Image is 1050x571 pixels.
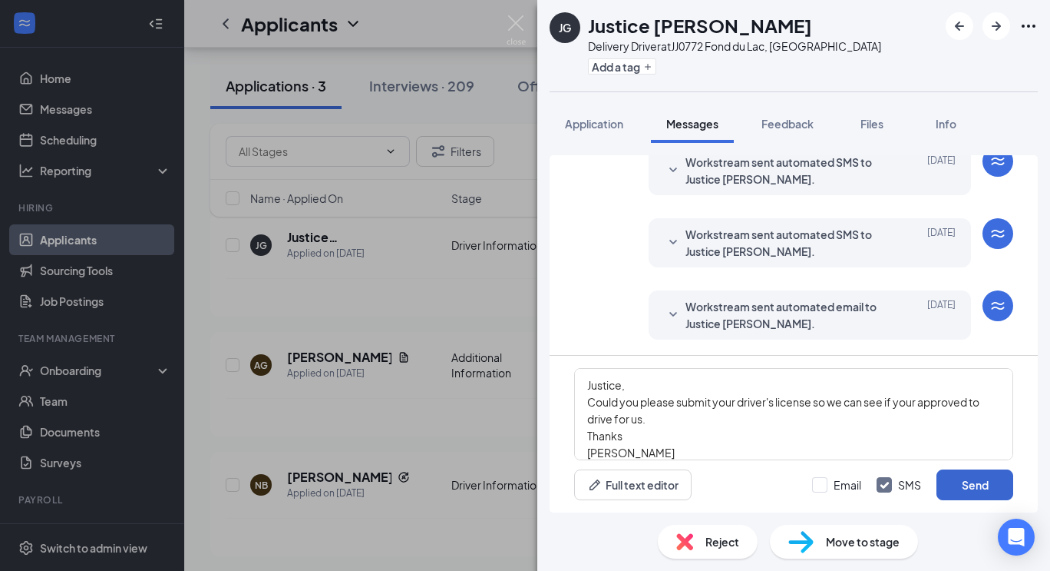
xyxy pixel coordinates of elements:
[685,226,887,260] span: Workstream sent automated SMS to Justice [PERSON_NAME].
[860,117,883,131] span: Files
[982,12,1010,40] button: ArrowRight
[574,368,1013,460] textarea: Justice, Could you please submit your driver's license so we can see if your approved to drive fo...
[927,226,956,260] span: [DATE]
[588,38,881,54] div: Delivery Driver at JJ0772 Fond du Lac, [GEOGRAPHIC_DATA]
[666,117,718,131] span: Messages
[927,154,956,188] span: [DATE]
[946,12,973,40] button: ArrowLeftNew
[664,306,682,324] svg: SmallChevronDown
[987,17,1005,35] svg: ArrowRight
[998,519,1035,556] div: Open Intercom Messenger
[936,470,1013,500] button: Send
[574,470,692,500] button: Full text editorPen
[927,298,956,332] span: [DATE]
[587,477,603,493] svg: Pen
[989,297,1007,315] svg: WorkstreamLogo
[705,533,739,550] span: Reject
[559,20,571,35] div: JG
[950,17,969,35] svg: ArrowLeftNew
[664,161,682,180] svg: SmallChevronDown
[643,62,652,71] svg: Plus
[1019,17,1038,35] svg: Ellipses
[588,58,656,75] button: PlusAdd a tag
[685,154,887,188] span: Workstream sent automated SMS to Justice [PERSON_NAME].
[685,298,887,332] span: Workstream sent automated email to Justice [PERSON_NAME].
[565,117,623,131] span: Application
[588,12,812,38] h1: Justice [PERSON_NAME]
[989,152,1007,171] svg: WorkstreamLogo
[936,117,956,131] span: Info
[826,533,900,550] span: Move to stage
[761,117,814,131] span: Feedback
[989,224,1007,243] svg: WorkstreamLogo
[664,234,682,252] svg: SmallChevronDown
